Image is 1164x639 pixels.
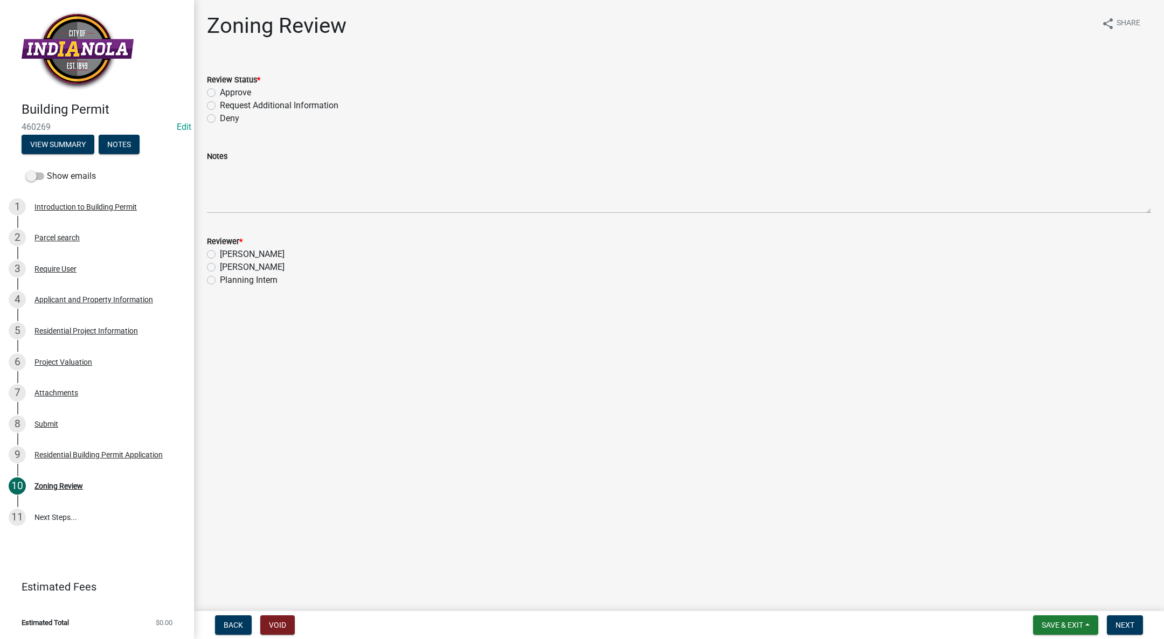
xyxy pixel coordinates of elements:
label: Request Additional Information [220,99,338,112]
div: 4 [9,291,26,308]
button: Void [260,615,295,635]
div: 8 [9,415,26,433]
label: Planning Intern [220,274,278,287]
span: Back [224,621,243,629]
span: Next [1115,621,1134,629]
div: 2 [9,229,26,246]
div: 3 [9,260,26,277]
img: City of Indianola, Iowa [22,11,134,91]
div: 5 [9,322,26,339]
label: Show emails [26,170,96,183]
div: Applicant and Property Information [34,296,153,303]
h4: Building Permit [22,102,185,117]
button: Next [1107,615,1143,635]
a: Estimated Fees [9,576,177,598]
div: 9 [9,446,26,463]
button: Save & Exit [1033,615,1098,635]
wm-modal-confirm: Summary [22,141,94,149]
div: Parcel search [34,234,80,241]
label: Notes [207,153,227,161]
div: 7 [9,384,26,401]
i: share [1101,17,1114,30]
label: Review Status [207,77,260,84]
h1: Zoning Review [207,13,347,39]
label: [PERSON_NAME] [220,261,285,274]
span: Save & Exit [1042,621,1083,629]
button: View Summary [22,135,94,154]
div: Residential Building Permit Application [34,451,163,459]
button: Notes [99,135,140,154]
span: Share [1117,17,1140,30]
div: 11 [9,509,26,526]
div: Project Valuation [34,358,92,366]
label: Reviewer [207,238,242,246]
span: Estimated Total [22,619,69,626]
button: shareShare [1093,13,1149,34]
label: Deny [220,112,239,125]
wm-modal-confirm: Edit Application Number [177,122,191,132]
div: Attachments [34,389,78,397]
div: 1 [9,198,26,216]
div: 6 [9,353,26,371]
span: $0.00 [156,619,172,626]
div: 10 [9,477,26,495]
wm-modal-confirm: Notes [99,141,140,149]
span: 460269 [22,122,172,132]
div: Introduction to Building Permit [34,203,137,211]
div: Residential Project Information [34,327,138,335]
label: Approve [220,86,251,99]
div: Require User [34,265,77,273]
div: Submit [34,420,58,428]
div: Zoning Review [34,482,83,490]
button: Back [215,615,252,635]
label: [PERSON_NAME] [220,248,285,261]
a: Edit [177,122,191,132]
